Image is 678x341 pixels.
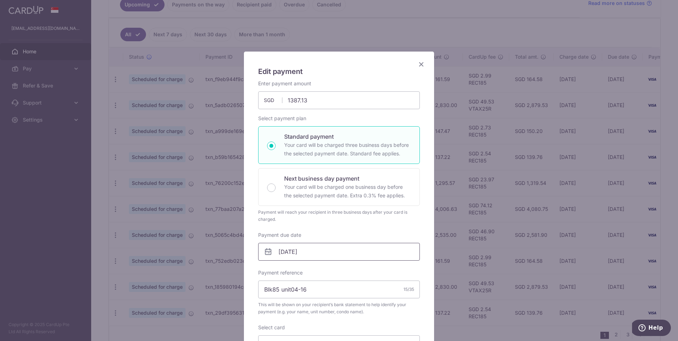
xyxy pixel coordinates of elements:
input: DD / MM / YYYY [258,243,420,261]
label: Payment reference [258,269,303,276]
p: Next business day payment [284,174,411,183]
h5: Edit payment [258,66,420,77]
label: Select card [258,324,285,331]
span: This will be shown on your recipient’s bank statement to help identify your payment (e.g. your na... [258,301,420,315]
span: SGD [264,97,282,104]
p: Your card will be charged one business day before the selected payment date. Extra 0.3% fee applies. [284,183,411,200]
label: Select payment plan [258,115,306,122]
iframe: Opens a widget where you can find more information [632,320,671,337]
label: Payment due date [258,231,301,239]
input: 0.00 [258,91,420,109]
p: Your card will be charged three business days before the selected payment date. Standard fee appl... [284,141,411,158]
div: 15/35 [403,286,414,293]
p: Standard payment [284,132,411,141]
label: Enter payment amount [258,80,311,87]
button: Close [417,60,426,69]
div: Payment will reach your recipient in three business days after your card is charged. [258,209,420,223]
